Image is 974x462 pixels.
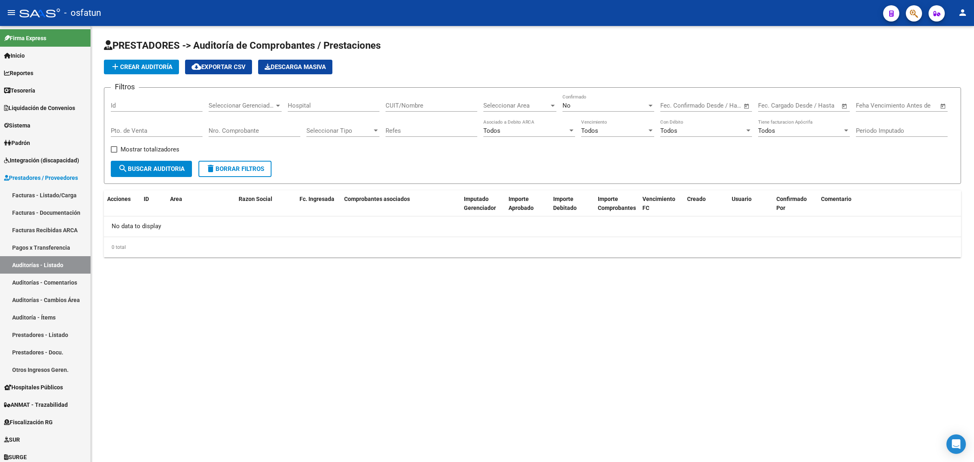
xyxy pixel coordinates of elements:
[4,383,63,392] span: Hospitales Públicos
[684,190,728,226] datatable-header-cell: Creado
[483,127,500,134] span: Todos
[118,165,185,173] span: Buscar Auditoria
[4,156,79,165] span: Integración (discapacidad)
[265,63,326,71] span: Descarga Masiva
[598,196,636,212] span: Importe Comprobantes
[104,60,179,74] button: Crear Auditoría
[300,196,334,202] span: Fc. Ingresada
[185,60,252,74] button: Exportar CSV
[581,127,598,134] span: Todos
[107,196,131,202] span: Acciones
[104,237,961,257] div: 0 total
[4,121,30,130] span: Sistema
[840,101,849,111] button: Open calendar
[118,164,128,173] mat-icon: search
[758,127,775,134] span: Todos
[4,51,25,60] span: Inicio
[4,400,68,409] span: ANMAT - Trazabilidad
[642,196,675,212] span: Vencimiento FC
[192,62,201,71] mat-icon: cloud_download
[192,63,246,71] span: Exportar CSV
[104,40,381,51] span: PRESTADORES -> Auditoría de Comprobantes / Prestaciones
[64,4,101,22] span: - osfatun
[258,60,332,74] app-download-masive: Descarga masiva de comprobantes (adjuntos)
[550,190,595,226] datatable-header-cell: Importe Debitado
[562,102,571,109] span: No
[140,190,167,226] datatable-header-cell: ID
[4,104,75,112] span: Liquidación de Convenios
[821,196,851,202] span: Comentario
[4,34,46,43] span: Firma Express
[758,102,791,109] input: Fecha inicio
[104,190,140,226] datatable-header-cell: Acciones
[235,190,296,226] datatable-header-cell: Razon Social
[687,196,706,202] span: Creado
[728,190,773,226] datatable-header-cell: Usuario
[509,196,534,212] span: Importe Aprobado
[6,8,16,17] mat-icon: menu
[553,196,577,212] span: Importe Debitado
[660,102,693,109] input: Fecha inicio
[958,8,968,17] mat-icon: person
[639,190,684,226] datatable-header-cell: Vencimiento FC
[464,196,496,212] span: Imputado Gerenciador
[732,196,752,202] span: Usuario
[121,145,179,154] span: Mostrar totalizadores
[4,435,20,444] span: SUR
[505,190,550,226] datatable-header-cell: Importe Aprobado
[776,196,807,212] span: Confirmado Por
[461,190,505,226] datatable-header-cell: Imputado Gerenciador
[798,102,838,109] input: Fecha fin
[4,173,78,182] span: Prestadores / Proveedores
[4,453,27,462] span: SURGE
[773,190,818,226] datatable-header-cell: Confirmado Por
[170,196,182,202] span: Area
[258,60,332,74] button: Descarga Masiva
[110,62,120,71] mat-icon: add
[110,63,172,71] span: Crear Auditoría
[206,165,264,173] span: Borrar Filtros
[296,190,341,226] datatable-header-cell: Fc. Ingresada
[4,69,33,78] span: Reportes
[946,434,966,454] div: Open Intercom Messenger
[4,418,53,427] span: Fiscalización RG
[144,196,149,202] span: ID
[939,101,948,111] button: Open calendar
[4,86,35,95] span: Tesorería
[700,102,740,109] input: Fecha fin
[111,161,192,177] button: Buscar Auditoria
[344,196,410,202] span: Comprobantes asociados
[341,190,461,226] datatable-header-cell: Comprobantes asociados
[198,161,272,177] button: Borrar Filtros
[206,164,215,173] mat-icon: delete
[306,127,372,134] span: Seleccionar Tipo
[595,190,639,226] datatable-header-cell: Importe Comprobantes
[104,216,961,237] div: No data to display
[4,138,30,147] span: Padrón
[111,81,139,93] h3: Filtros
[660,127,677,134] span: Todos
[167,190,224,226] datatable-header-cell: Area
[742,101,752,111] button: Open calendar
[209,102,274,109] span: Seleccionar Gerenciador
[483,102,549,109] span: Seleccionar Area
[239,196,272,202] span: Razon Social
[818,190,960,226] datatable-header-cell: Comentario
